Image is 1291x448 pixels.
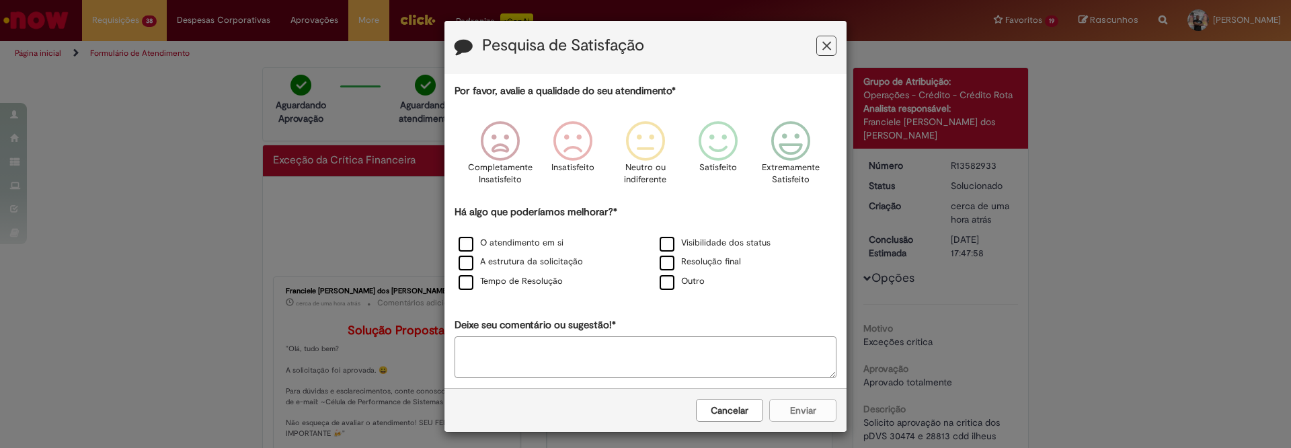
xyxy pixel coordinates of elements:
[660,275,705,288] label: Outro
[482,37,644,54] label: Pesquisa de Satisfação
[762,161,820,186] p: Extremamente Satisfeito
[459,256,583,268] label: A estrutura da solicitação
[756,111,825,203] div: Extremamente Satisfeito
[459,275,563,288] label: Tempo de Resolução
[621,161,670,186] p: Neutro ou indiferente
[455,84,676,98] label: Por favor, avalie a qualidade do seu atendimento*
[468,161,533,186] p: Completamente Insatisfeito
[551,161,594,174] p: Insatisfeito
[699,161,737,174] p: Satisfeito
[696,399,763,422] button: Cancelar
[465,111,534,203] div: Completamente Insatisfeito
[660,237,771,250] label: Visibilidade dos status
[684,111,752,203] div: Satisfeito
[539,111,607,203] div: Insatisfeito
[660,256,741,268] label: Resolução final
[611,111,680,203] div: Neutro ou indiferente
[459,237,563,250] label: O atendimento em si
[455,318,616,332] label: Deixe seu comentário ou sugestão!*
[455,205,836,292] div: Há algo que poderíamos melhorar?*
